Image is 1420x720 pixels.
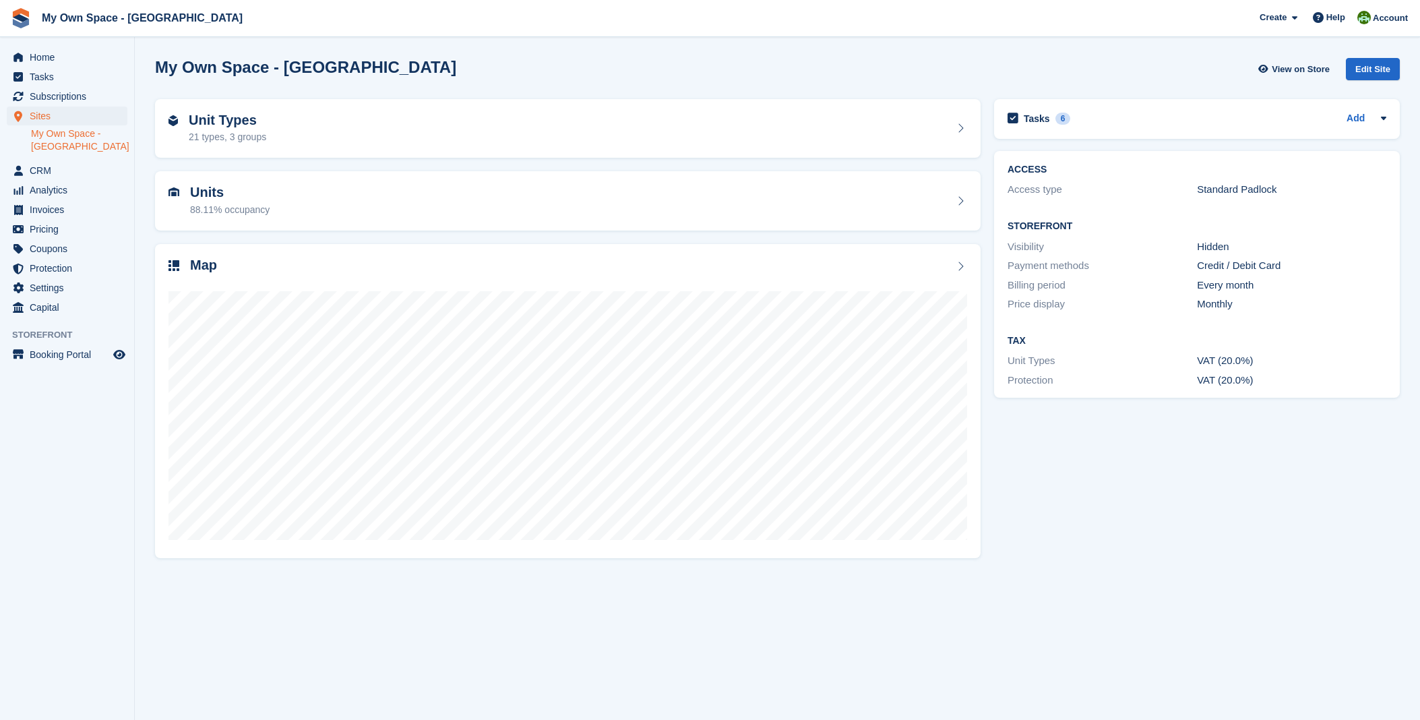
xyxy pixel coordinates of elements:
[31,127,127,153] a: My Own Space - [GEOGRAPHIC_DATA]
[1197,258,1386,274] div: Credit / Debit Card
[1346,58,1400,80] div: Edit Site
[1008,221,1386,232] h2: Storefront
[168,187,179,197] img: unit-icn-7be61d7bf1b0ce9d3e12c5938cc71ed9869f7b940bace4675aadf7bd6d80202e.svg
[7,200,127,219] a: menu
[7,161,127,180] a: menu
[1008,164,1386,175] h2: ACCESS
[1197,278,1386,293] div: Every month
[168,260,179,271] img: map-icn-33ee37083ee616e46c38cad1a60f524a97daa1e2b2c8c0bc3eb3415660979fc1.svg
[30,181,111,200] span: Analytics
[11,8,31,28] img: stora-icon-8386f47178a22dfd0bd8f6a31ec36ba5ce8667c1dd55bd0f319d3a0aa187defe.svg
[7,239,127,258] a: menu
[1272,63,1330,76] span: View on Store
[30,200,111,219] span: Invoices
[1256,58,1335,80] a: View on Store
[111,347,127,363] a: Preview store
[1347,111,1365,127] a: Add
[1008,239,1197,255] div: Visibility
[168,115,178,126] img: unit-type-icn-2b2737a686de81e16bb02015468b77c625bbabd49415b5ef34ead5e3b44a266d.svg
[30,278,111,297] span: Settings
[30,161,111,180] span: CRM
[7,298,127,317] a: menu
[12,328,134,342] span: Storefront
[7,67,127,86] a: menu
[30,48,111,67] span: Home
[30,87,111,106] span: Subscriptions
[155,58,456,76] h2: My Own Space - [GEOGRAPHIC_DATA]
[1024,113,1050,125] h2: Tasks
[1326,11,1345,24] span: Help
[189,113,266,128] h2: Unit Types
[7,345,127,364] a: menu
[1008,336,1386,347] h2: Tax
[1055,113,1071,125] div: 6
[1197,182,1386,198] div: Standard Padlock
[30,220,111,239] span: Pricing
[1373,11,1408,25] span: Account
[189,130,266,144] div: 21 types, 3 groups
[1008,297,1197,312] div: Price display
[1260,11,1287,24] span: Create
[190,203,270,217] div: 88.11% occupancy
[30,239,111,258] span: Coupons
[155,171,981,231] a: Units 88.11% occupancy
[30,107,111,125] span: Sites
[1008,373,1197,388] div: Protection
[1346,58,1400,86] a: Edit Site
[1197,239,1386,255] div: Hidden
[1197,297,1386,312] div: Monthly
[190,258,217,273] h2: Map
[7,107,127,125] a: menu
[155,99,981,158] a: Unit Types 21 types, 3 groups
[7,220,127,239] a: menu
[1008,182,1197,198] div: Access type
[7,278,127,297] a: menu
[1008,353,1197,369] div: Unit Types
[36,7,248,29] a: My Own Space - [GEOGRAPHIC_DATA]
[1197,373,1386,388] div: VAT (20.0%)
[155,244,981,559] a: Map
[30,67,111,86] span: Tasks
[1357,11,1371,24] img: Keely
[1008,278,1197,293] div: Billing period
[190,185,270,200] h2: Units
[7,259,127,278] a: menu
[7,87,127,106] a: menu
[30,259,111,278] span: Protection
[30,345,111,364] span: Booking Portal
[7,48,127,67] a: menu
[1197,353,1386,369] div: VAT (20.0%)
[7,181,127,200] a: menu
[30,298,111,317] span: Capital
[1008,258,1197,274] div: Payment methods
